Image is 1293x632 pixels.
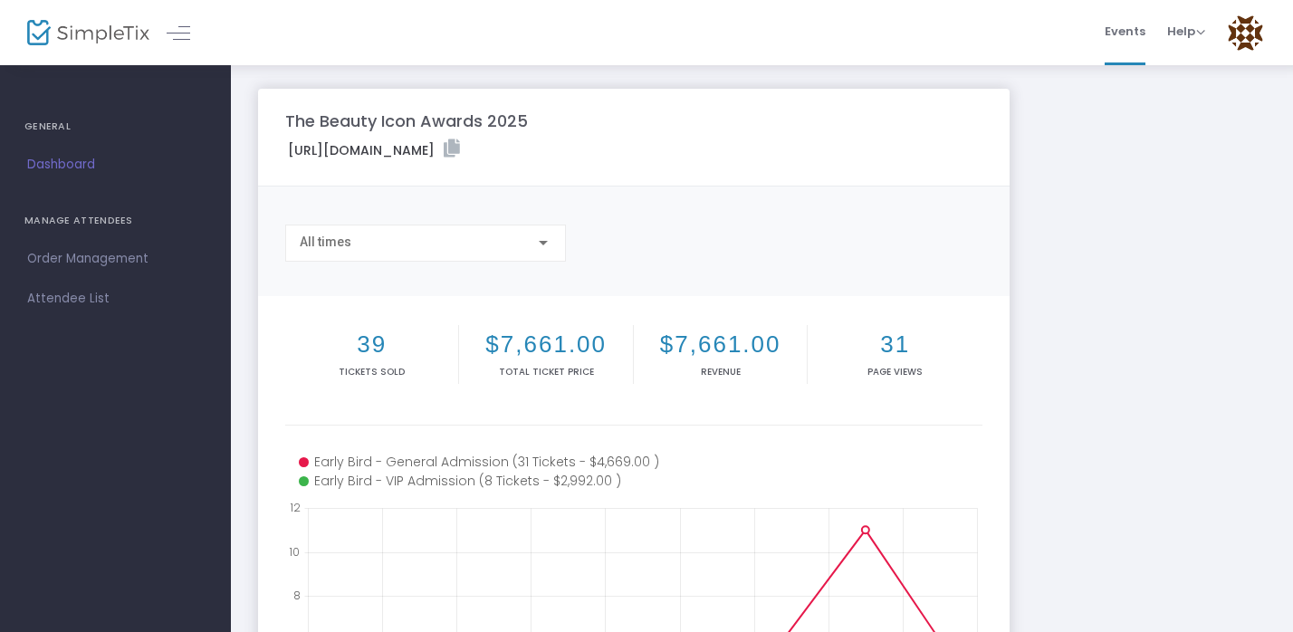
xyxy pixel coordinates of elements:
[637,365,803,378] p: Revenue
[293,588,301,603] text: 8
[1105,8,1145,54] span: Events
[463,330,628,359] h2: $7,661.00
[290,500,301,515] text: 12
[1167,23,1205,40] span: Help
[24,203,206,239] h4: MANAGE ATTENDEES
[288,139,460,160] label: [URL][DOMAIN_NAME]
[289,543,300,559] text: 10
[27,247,204,271] span: Order Management
[27,153,204,177] span: Dashboard
[811,365,978,378] p: Page Views
[463,365,628,378] p: Total Ticket Price
[289,365,455,378] p: Tickets sold
[637,330,803,359] h2: $7,661.00
[300,235,351,249] span: All times
[811,330,978,359] h2: 31
[289,330,455,359] h2: 39
[285,109,528,133] m-panel-title: The Beauty Icon Awards 2025
[27,287,204,311] span: Attendee List
[24,109,206,145] h4: GENERAL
